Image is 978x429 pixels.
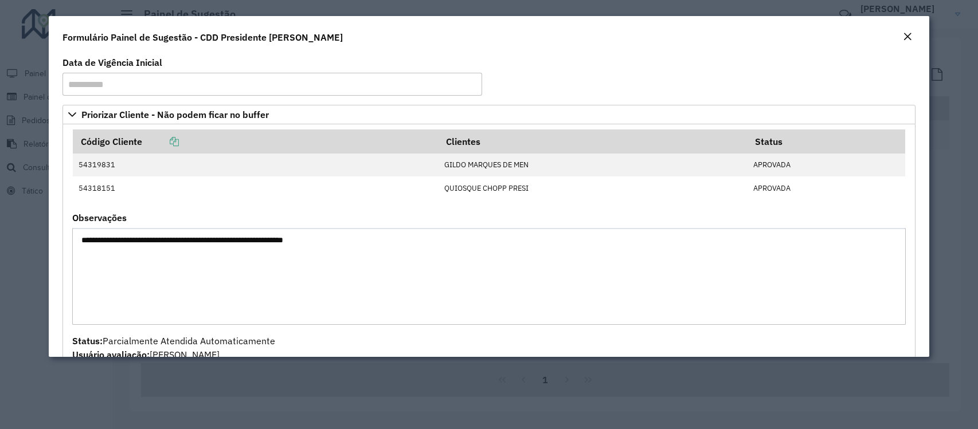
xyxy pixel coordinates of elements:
span: Priorizar Cliente - Não podem ficar no buffer [81,110,269,119]
td: GILDO MARQUES DE MEN [439,154,748,176]
th: Status [747,129,905,154]
strong: Usuário avaliação: [72,349,150,360]
a: Priorizar Cliente - Não podem ficar no buffer [62,105,915,124]
td: 54318151 [73,176,439,199]
td: QUIOSQUE CHOPP PRESI [439,176,748,199]
th: Clientes [439,129,748,154]
td: APROVADA [747,176,905,199]
a: Copiar [142,136,179,147]
th: Código Cliente [73,129,439,154]
strong: Status: [72,335,103,347]
td: APROVADA [747,154,905,176]
label: Observações [72,211,127,225]
label: Data de Vigência Inicial [62,56,162,69]
button: Close [899,30,916,45]
div: Priorizar Cliente - Não podem ficar no buffer [62,124,915,381]
td: 54319831 [73,154,439,176]
span: Parcialmente Atendida Automaticamente [PERSON_NAME] [DATE] [72,335,275,374]
em: Fechar [903,32,912,41]
h4: Formulário Painel de Sugestão - CDD Presidente [PERSON_NAME] [62,30,343,44]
